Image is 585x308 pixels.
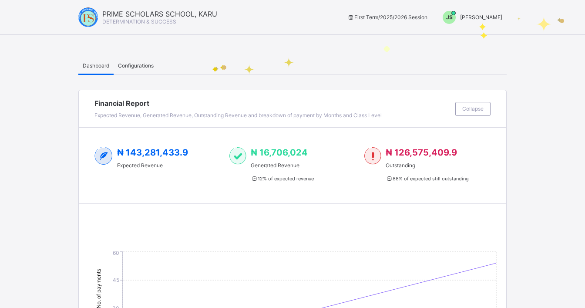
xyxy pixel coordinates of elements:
span: Financial Report [94,99,451,108]
img: expected-2.4343d3e9d0c965b919479240f3db56ac.svg [94,147,113,165]
span: Outstanding [386,162,468,169]
span: Expected Revenue, Generated Revenue, Outstanding Revenue and breakdown of payment by Months and C... [94,112,382,118]
span: ₦ 16,706,024 [251,147,308,158]
span: 88 % of expected still outstanding [386,176,468,182]
span: ₦ 126,575,409.9 [386,147,457,158]
span: ₦ 143,281,433.9 [117,147,188,158]
span: Configurations [118,62,154,69]
tspan: 45 [113,277,119,283]
span: DETERMINATION & SUCCESS [102,18,176,25]
span: Collapse [462,105,484,112]
span: 12 % of expected revenue [251,176,313,182]
tspan: 60 [113,250,119,256]
span: Generated Revenue [251,162,313,169]
span: [PERSON_NAME] [460,14,502,20]
span: JS [446,14,453,20]
span: session/term information [347,14,427,20]
span: PRIME SCHOLARS SCHOOL, KARU [102,10,217,18]
span: Expected Revenue [117,162,188,169]
img: outstanding-1.146d663e52f09953f639664a84e30106.svg [364,147,381,165]
span: Dashboard [83,62,109,69]
img: paid-1.3eb1404cbcb1d3b736510a26bbfa3ccb.svg [229,147,246,165]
